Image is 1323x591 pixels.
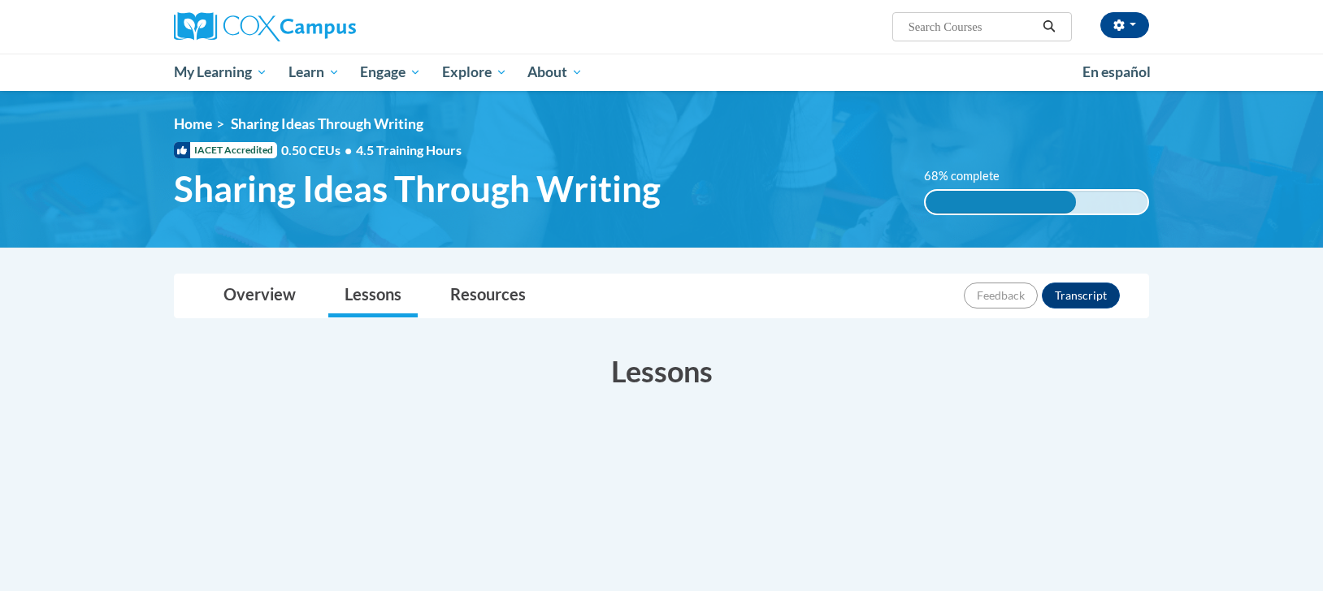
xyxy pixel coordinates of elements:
[278,54,350,91] a: Learn
[207,274,312,317] a: Overview
[174,142,277,158] span: IACET Accredited
[174,12,356,41] img: Cox Campus
[518,54,594,91] a: About
[163,54,278,91] a: My Learning
[231,115,423,132] span: Sharing Ideas Through Writing
[150,54,1173,91] div: Main menu
[174,12,483,41] a: Cox Campus
[174,63,267,82] span: My Learning
[907,17,1037,37] input: Search Courses
[356,142,462,157] span: 4.5 Training Hours
[1037,17,1061,37] button: Search
[1100,12,1149,38] button: Account Settings
[345,142,352,157] span: •
[174,351,1149,391] h3: Lessons
[434,274,542,317] a: Resources
[360,63,421,82] span: Engage
[442,63,507,82] span: Explore
[281,141,356,159] span: 0.50 CEUs
[328,274,418,317] a: Lessons
[924,167,1017,185] label: 68% complete
[1042,283,1120,308] button: Transcript
[527,63,583,82] span: About
[432,54,518,91] a: Explore
[1082,63,1151,80] span: En español
[349,54,432,91] a: Engage
[174,115,212,132] a: Home
[288,63,340,82] span: Learn
[926,191,1077,214] div: 68% complete
[964,283,1038,308] button: Feedback
[174,167,661,210] span: Sharing Ideas Through Writing
[1072,55,1161,89] a: En español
